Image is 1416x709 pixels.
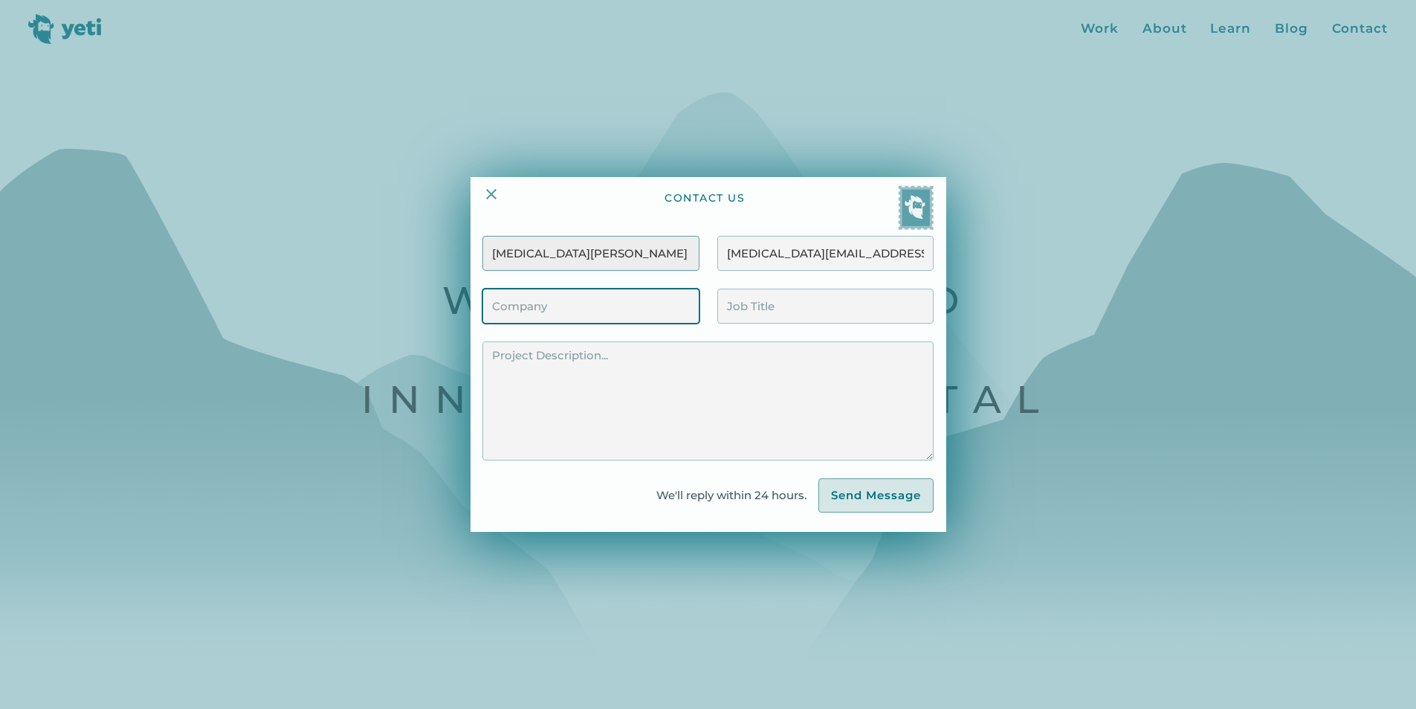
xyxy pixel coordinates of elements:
div: contact us [665,191,745,230]
img: Yeti postage stamp [898,185,934,230]
input: Job Title [717,289,934,324]
input: Send Message [818,478,934,513]
img: Close Icon [482,185,500,203]
input: Email Address [717,236,934,271]
input: Your Name [482,236,699,271]
form: Contact Form [482,236,933,513]
div: We'll reply within 24 hours. [656,487,818,505]
input: Company [482,289,699,324]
